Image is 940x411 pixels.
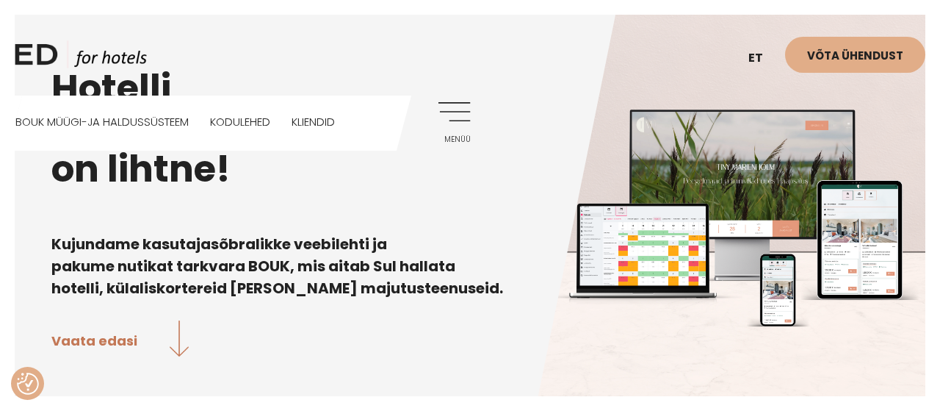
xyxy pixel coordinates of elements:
[292,96,335,148] a: Kliendid
[51,68,889,189] h1: Hotelli müük & haldus on lihtne!
[15,96,189,148] a: BOUK MÜÜGI-JA HALDUSSÜSTEEM
[430,135,471,144] span: Menüü
[430,102,471,143] a: Menüü
[210,96,270,148] a: Kodulehed
[15,40,147,77] a: ED HOTELS
[741,40,785,76] a: et
[17,373,39,395] img: Revisit consent button
[51,234,503,299] b: Kujundame kasutajasõbralikke veebilehti ja pakume nutikat tarkvara BOUK, mis aitab Sul hallata ho...
[785,37,925,73] a: Võta ühendust
[17,373,39,395] button: Nõusolekueelistused
[51,321,189,360] a: Vaata edasi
